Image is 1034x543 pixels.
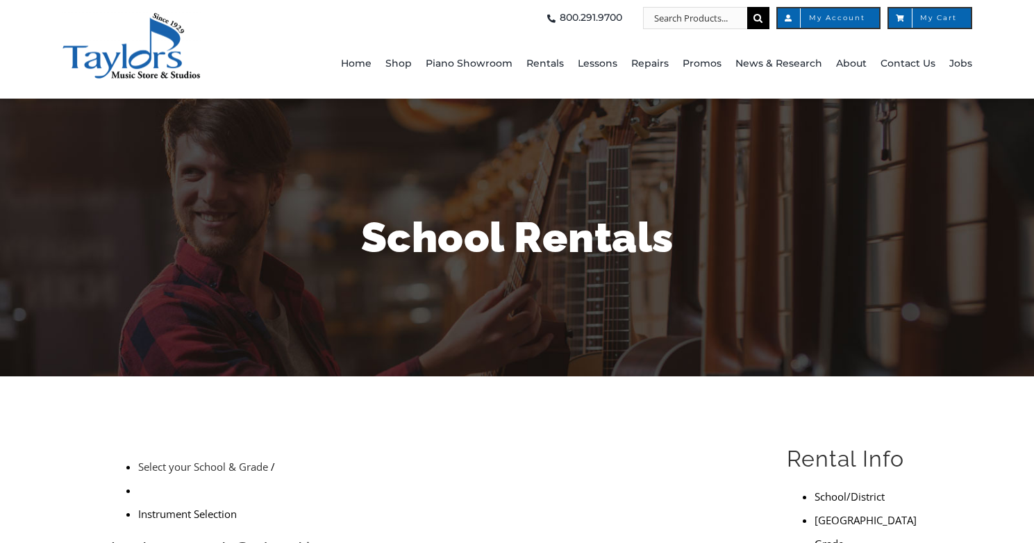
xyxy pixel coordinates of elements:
a: Jobs [949,29,972,99]
a: My Cart [887,7,972,29]
span: Home [341,53,372,75]
span: My Cart [903,15,957,22]
h2: Rental Info [787,444,924,474]
a: Shop [385,29,412,99]
a: Rentals [526,29,564,99]
span: About [836,53,867,75]
a: Lessons [578,29,617,99]
a: 800.291.9700 [543,7,622,29]
a: Select your School & Grade [138,460,268,474]
span: Rentals [526,53,564,75]
span: Lessons [578,53,617,75]
span: My Account [792,15,865,22]
span: Jobs [949,53,972,75]
li: School/District [815,485,924,508]
span: Repairs [631,53,669,75]
span: Shop [385,53,412,75]
a: Promos [683,29,722,99]
span: Contact Us [881,53,935,75]
a: Contact Us [881,29,935,99]
input: Search [747,7,769,29]
span: Piano Showroom [426,53,512,75]
span: News & Research [735,53,822,75]
span: 800.291.9700 [560,7,622,29]
a: About [836,29,867,99]
h1: School Rentals [111,208,924,267]
span: Promos [683,53,722,75]
a: Repairs [631,29,669,99]
a: taylors-music-store-west-chester [62,10,201,24]
input: Search Products... [643,7,747,29]
nav: Main Menu [299,29,972,99]
a: Piano Showroom [426,29,512,99]
li: Instrument Selection [138,502,754,526]
span: / [271,460,275,474]
li: [GEOGRAPHIC_DATA] [815,508,924,532]
a: News & Research [735,29,822,99]
a: Home [341,29,372,99]
a: My Account [776,7,881,29]
nav: Top Right [299,7,972,29]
